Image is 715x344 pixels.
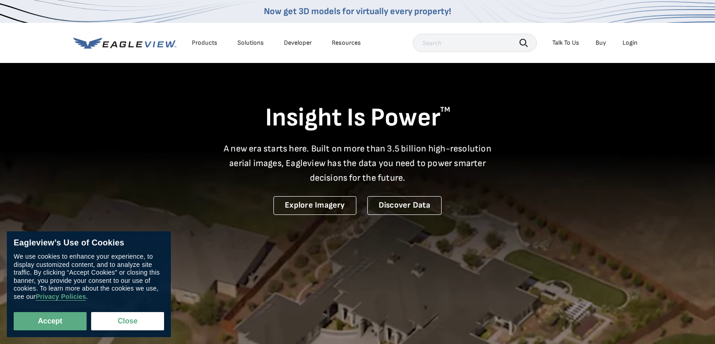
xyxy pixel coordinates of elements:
[14,253,164,301] div: We use cookies to enhance your experience, to display customized content, and to analyze site tra...
[552,39,579,47] div: Talk To Us
[14,312,87,330] button: Accept
[73,102,642,134] h1: Insight Is Power
[332,39,361,47] div: Resources
[622,39,638,47] div: Login
[91,312,164,330] button: Close
[367,196,442,215] a: Discover Data
[192,39,217,47] div: Products
[36,293,86,301] a: Privacy Policies
[273,196,356,215] a: Explore Imagery
[264,6,451,17] a: Now get 3D models for virtually every property!
[284,39,312,47] a: Developer
[237,39,264,47] div: Solutions
[440,105,450,114] sup: TM
[413,34,537,52] input: Search
[596,39,606,47] a: Buy
[14,238,164,248] div: Eagleview’s Use of Cookies
[218,141,497,185] p: A new era starts here. Built on more than 3.5 billion high-resolution aerial images, Eagleview ha...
